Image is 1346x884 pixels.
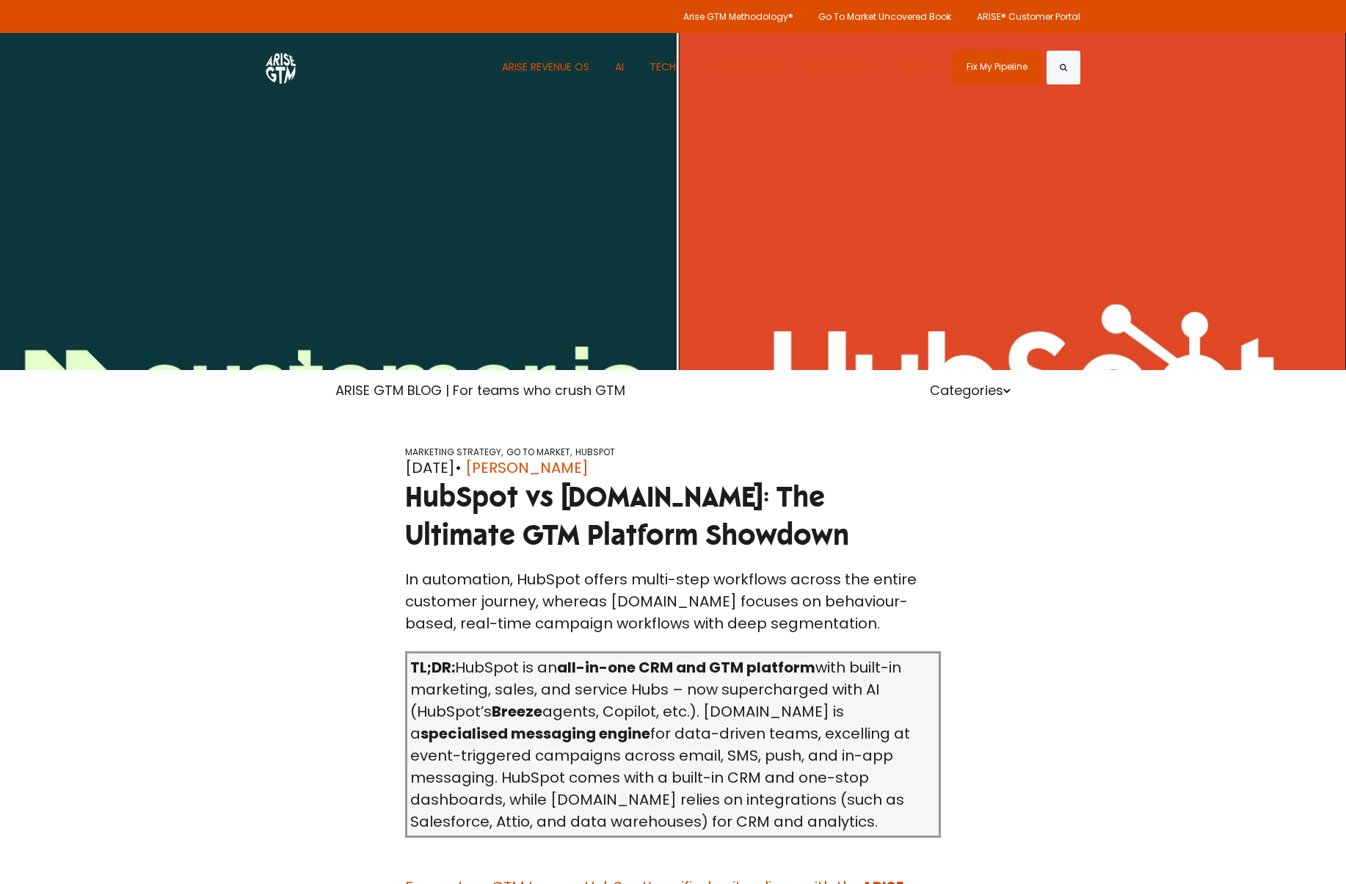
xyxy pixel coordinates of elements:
[892,33,942,101] a: BLOG
[1047,51,1080,84] button: Search
[421,723,650,744] strong: specialised messaging engine
[930,381,1011,399] a: Categories
[808,59,865,74] span: RESOURCES
[405,479,849,553] span: HubSpot vs [DOMAIN_NAME]: The Ultimate GTM Platform Showdown
[650,59,676,74] span: TECH
[703,33,793,101] a: CASE STUDIES
[604,33,635,101] a: AI
[410,657,455,678] strong: TL;DR:
[465,457,589,479] a: [PERSON_NAME]
[455,457,462,478] span: •
[491,33,941,101] nav: Desktop navigation
[557,657,815,678] strong: all-in-one CRM and GTM platform
[335,381,625,399] a: ARISE GTM BLOG | For teams who crush GTM
[1273,814,1346,884] iframe: Chat Widget
[639,33,699,101] button: Show submenu for TECH TECH
[797,33,889,101] button: Show submenu for RESOURCES RESOURCES
[491,33,600,101] a: ARISE REVENUE OS
[953,51,1041,84] a: Fix My Pipeline
[808,59,809,60] span: Show submenu for RESOURCES
[506,446,572,458] a: GO TO MARKET,
[266,51,296,84] img: ARISE GTM logo (1) white
[405,457,941,479] div: [DATE]
[405,446,503,458] a: MARKETING STRATEGY,
[575,446,615,458] a: HUBSPOT
[407,652,940,836] td: HubSpot is an with built-in marketing, sales, and service Hubs – now supercharged with AI (HubSpo...
[492,701,542,722] strong: Breeze
[405,568,941,634] p: In automation, HubSpot offers multi-step workflows across the entire customer journey, whereas [D...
